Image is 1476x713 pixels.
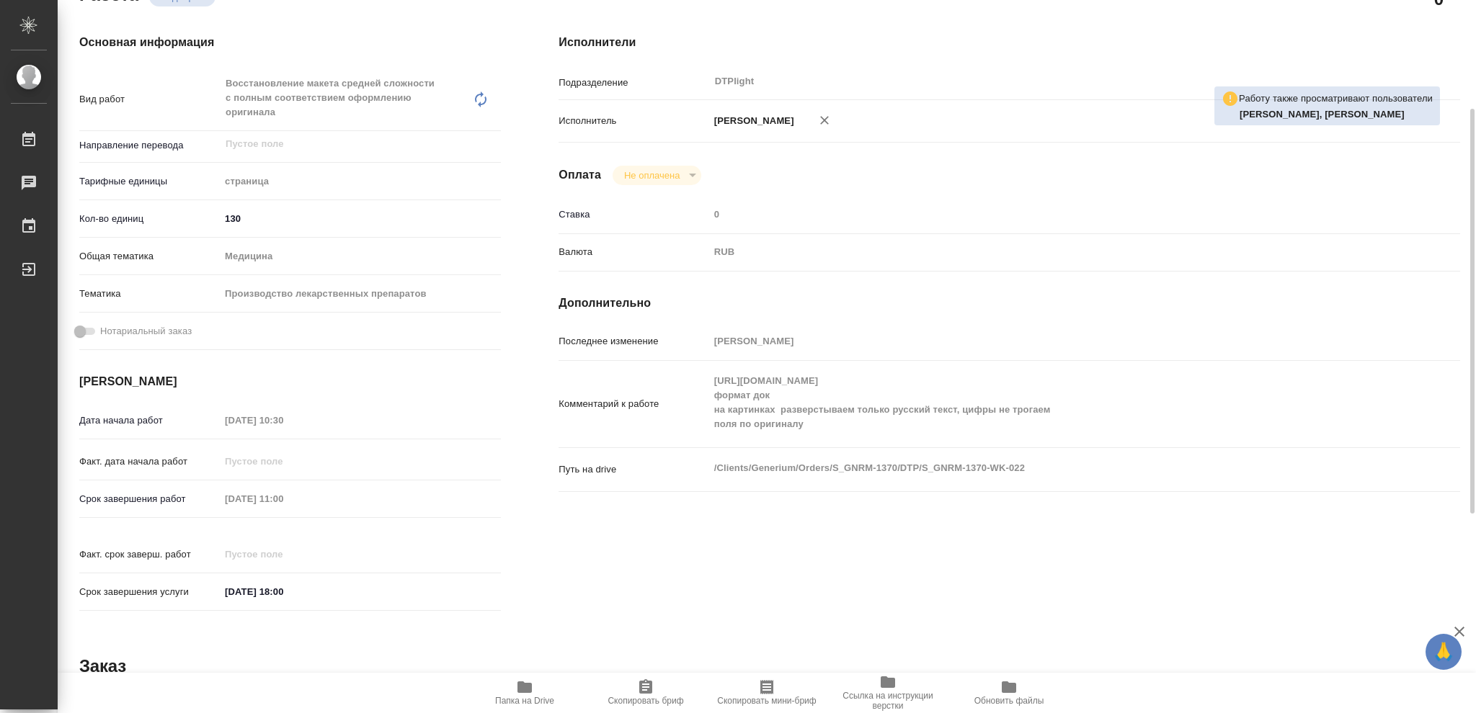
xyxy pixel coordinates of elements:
[948,673,1070,713] button: Обновить файлы
[559,34,1460,51] h4: Исполнители
[495,696,554,706] span: Папка на Drive
[709,456,1385,480] textarea: /Clients/Generium/Orders/S_GNRM-1370/DTP/S_GNRM-1370-WK-022
[620,169,684,181] button: Не оплачена
[706,673,827,713] button: Скопировать мини-бриф
[613,166,701,185] div: Подбор
[79,585,220,599] p: Срок завершения услуги
[220,208,501,229] input: ✎ Введи что-нибудь
[1239,91,1433,106] p: Работу также просматривают пользователи
[1240,109,1405,120] b: [PERSON_NAME], [PERSON_NAME]
[717,696,816,706] span: Скопировать мини-бриф
[1426,634,1462,670] button: 🙏
[79,174,220,189] p: Тарифные единицы
[559,245,708,259] p: Валюта
[79,92,220,107] p: Вид работ
[464,673,585,713] button: Папка на Drive
[79,413,220,428] p: Дата начала работ
[608,696,683,706] span: Скопировать бриф
[224,135,467,153] input: Пустое поле
[809,104,840,136] button: Удалить исполнителя
[220,282,501,306] div: Производство лекарственных препаратов
[709,331,1385,351] input: Пустое поле
[709,204,1385,225] input: Пустое поле
[79,547,220,562] p: Факт. срок заверш. работ
[79,138,220,153] p: Направление перевода
[220,581,346,602] input: ✎ Введи что-нибудь
[709,114,794,128] p: [PERSON_NAME]
[79,655,126,678] h2: Заказ
[220,451,346,472] input: Пустое поле
[559,114,708,128] p: Исполнитель
[79,373,501,390] h4: [PERSON_NAME]
[559,334,708,349] p: Последнее изменение
[974,696,1044,706] span: Обновить файлы
[100,324,192,338] span: Нотариальный заказ
[79,34,501,51] h4: Основная информация
[559,76,708,90] p: Подразделение
[79,454,220,469] p: Факт. дата начала работ
[79,492,220,506] p: Срок завершения работ
[836,691,940,711] span: Ссылка на инструкции верстки
[1240,107,1433,122] p: Гусельников Роман, Ямковенко Вера
[559,207,708,222] p: Ставка
[559,397,708,411] p: Комментарий к работе
[709,369,1385,436] textarea: [URL][DOMAIN_NAME] формат док на картинках разверстываем только русский текст, цифры не трогаем п...
[220,488,346,509] input: Пустое поле
[827,673,948,713] button: Ссылка на инструкции верстки
[559,166,601,184] h4: Оплата
[559,295,1460,312] h4: Дополнительно
[220,169,501,194] div: страница
[220,544,346,565] input: Пустое поле
[79,212,220,226] p: Кол-во единиц
[585,673,706,713] button: Скопировать бриф
[220,244,501,269] div: Медицина
[709,240,1385,264] div: RUB
[220,410,346,431] input: Пустое поле
[559,462,708,477] p: Путь на drive
[1431,637,1456,667] span: 🙏
[79,249,220,264] p: Общая тематика
[79,287,220,301] p: Тематика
